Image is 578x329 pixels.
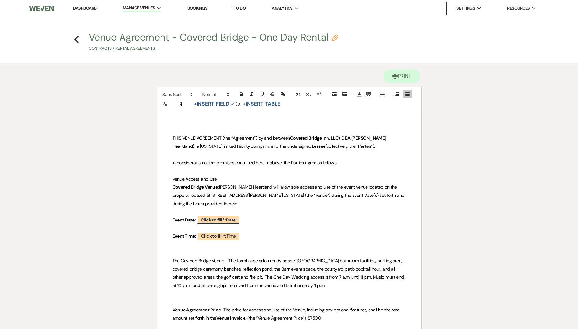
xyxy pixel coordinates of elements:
[173,217,196,223] strong: Event Date:
[197,216,239,224] span: Date
[187,6,208,11] a: Bookings
[173,233,196,239] strong: Event Time:
[29,2,54,15] img: Weven Logo
[123,5,155,11] span: Manage Venues
[243,101,246,107] span: +
[173,184,219,190] strong: Covered Bridge Venue:
[240,100,282,108] button: +Insert Table
[201,217,226,223] b: Click to fill* :
[272,5,292,12] span: Analytics
[173,160,337,166] span: In consideration of the promises contained herein, above, the Parties agree as follows:
[173,176,218,182] span: Venue Access and Use.
[383,70,421,83] button: Print
[197,232,240,240] span: Time
[216,315,246,321] strong: Venue invoice
[173,135,290,141] span: THIS VENUE AGREEMENT (the “Agreement”) by and between
[173,307,402,321] span: The price for access and use of the Venue, including any optional features, shall be the total am...
[355,91,364,98] span: Text Color
[245,315,321,321] span: . (the “Venue Agreement Price”). $7500
[194,101,197,107] span: +
[192,100,237,108] button: Insert Field
[312,143,326,149] strong: Lessee
[201,233,226,239] b: Click to fill* :
[89,45,338,52] p: Contracts / Rental Agreements
[173,258,405,288] span: The Covered Bridge Venue - The farmhouse salon ready space, [GEOGRAPHIC_DATA] bathroom facilities...
[173,184,406,206] span: [PERSON_NAME] Heartland will allow sole access and use of the event venue located on the property...
[325,143,375,149] span: (collectively, the “Parties”).
[173,307,224,313] strong: Venue Agreement Price-
[234,6,246,11] a: To Do
[378,91,387,98] span: Alignment
[199,91,231,98] span: Header Formats
[89,32,338,52] button: Venue Agreement - Covered Bridge - One Day RentalContracts / Rental Agreements
[364,91,373,98] span: Text Background Color
[456,5,475,12] span: Settings
[73,6,96,11] a: Dashboard
[195,143,312,149] span: , a [US_STATE] limited liability company, and the undersigned
[507,5,530,12] span: Resources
